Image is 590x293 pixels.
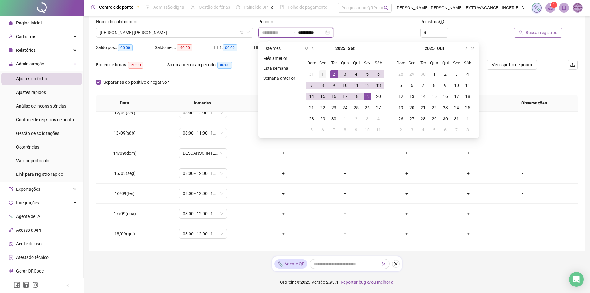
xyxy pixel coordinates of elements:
div: + [381,150,433,157]
span: api [9,228,13,232]
td: 2025-10-28 [417,113,429,124]
span: solution [9,255,13,260]
div: 6 [319,126,326,134]
div: 16 [442,93,449,100]
span: 00:00 [223,44,237,51]
td: 2025-10-01 [339,113,351,124]
th: Dom [395,57,406,69]
div: 30 [442,115,449,122]
span: 00:00 [217,62,232,69]
span: qrcode [9,269,13,273]
td: 2025-10-05 [395,80,406,91]
div: HE 2: [254,44,294,51]
td: 2025-09-15 [317,91,328,102]
sup: 1 [551,2,557,8]
span: 08:00 - 12:00 | 13:00 - 17:00 [183,108,223,118]
div: 28 [397,70,404,78]
div: 6 [375,70,382,78]
div: 8 [341,126,349,134]
td: 2025-09-25 [351,102,362,113]
span: Análise de inconsistências [16,104,66,109]
td: 2025-10-08 [339,124,351,135]
div: 17 [341,93,349,100]
li: Esta semana [261,64,298,72]
li: Semana anterior [261,74,298,82]
div: 29 [430,115,438,122]
div: 25 [464,104,471,111]
td: 2025-09-20 [373,91,384,102]
td: 2025-09-30 [328,113,339,124]
td: 2025-09-12 [362,80,373,91]
td: 2025-09-06 [373,69,384,80]
div: 4 [419,126,427,134]
td: 2025-10-13 [406,91,417,102]
div: 5 [397,82,404,89]
button: month panel [348,42,355,55]
span: Acesso à API [16,228,41,233]
div: 18 [464,93,471,100]
th: Sex [451,57,462,69]
img: 81637 [573,3,582,12]
span: file [9,48,13,52]
div: 7 [308,82,315,89]
td: 2025-11-05 [429,124,440,135]
span: Ocorrências [16,144,39,149]
span: Exportações [16,187,40,192]
td: 2025-09-28 [306,113,317,124]
span: Gestão de férias [199,5,230,10]
span: Buscar registros [526,29,557,36]
span: swap-right [291,30,295,35]
div: 20 [408,104,416,111]
td: 2025-11-04 [417,124,429,135]
div: 10 [341,82,349,89]
th: Data [96,95,153,112]
td: 2025-09-28 [395,69,406,80]
span: bell [561,5,567,11]
span: Folha de pagamento [288,5,327,10]
div: 4 [464,70,471,78]
span: DESCANSO INTER-JORNADA [183,149,223,158]
div: 10 [453,82,460,89]
th: Qui [440,57,451,69]
td: 2025-10-07 [328,124,339,135]
div: Saldo neg.: [155,44,214,51]
td: 2025-10-21 [417,102,429,113]
span: audit [9,242,13,246]
span: Validar protocolo [16,158,49,163]
span: Gestão de solicitações [16,131,59,136]
div: 31 [308,70,315,78]
span: 08:00 - 12:00 | 13:00 - 17:00 [183,169,223,178]
td: 2025-11-06 [440,124,451,135]
td: 2025-09-04 [351,69,362,80]
span: down [246,31,250,34]
button: year panel [425,42,435,55]
span: 08:00 - 12:00 | 13:00 - 17:00 [183,229,223,238]
th: Dom [306,57,317,69]
span: user-add [9,34,13,39]
button: Ver espelho de ponto [487,60,537,70]
li: Este mês [261,45,298,52]
td: 2025-10-26 [395,113,406,124]
td: 2025-10-10 [362,124,373,135]
td: 2025-09-03 [339,69,351,80]
div: 2 [442,70,449,78]
div: 7 [453,126,460,134]
td: 2025-09-07 [306,80,317,91]
span: close [394,262,398,266]
span: Ajustes da folha [16,76,47,81]
span: pushpin [136,6,140,9]
div: 13 [408,93,416,100]
div: 1 [430,70,438,78]
td: 2025-09-18 [351,91,362,102]
span: 08:00 - 12:00 | 13:00 - 17:00 [183,189,223,198]
td: 2025-09-10 [339,80,351,91]
span: notification [548,5,553,11]
div: 5 [308,126,315,134]
div: 3 [341,70,349,78]
span: clock-circle [91,5,95,9]
div: 29 [408,70,416,78]
td: 2025-09-29 [406,69,417,80]
span: Página inicial [16,20,42,25]
span: home [9,21,13,25]
span: Administração [16,61,44,66]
